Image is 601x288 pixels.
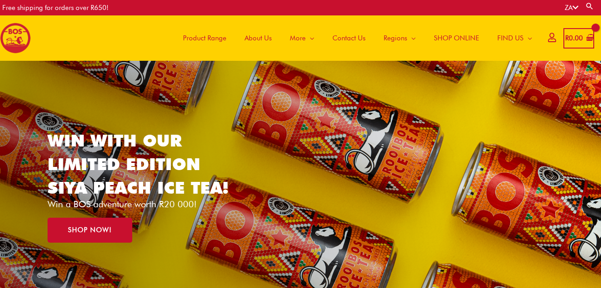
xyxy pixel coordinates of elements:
[563,28,594,49] a: View Shopping Cart, empty
[375,15,425,61] a: Regions
[236,15,281,61] a: About Us
[323,15,375,61] a: Contact Us
[245,24,272,52] span: About Us
[384,24,407,52] span: Regions
[183,24,226,52] span: Product Range
[174,15,236,61] a: Product Range
[48,200,243,209] p: Win a BOS adventure worth R20 000!
[48,130,229,198] a: WIN WITH OUR LIMITED EDITION SIYA PEACH ICE TEA!
[425,15,488,61] a: SHOP ONLINE
[332,24,365,52] span: Contact Us
[68,227,112,234] span: SHOP NOW!
[48,218,132,243] a: SHOP NOW!
[585,2,594,10] a: Search button
[281,15,323,61] a: More
[565,34,583,42] bdi: 0.00
[167,15,541,61] nav: Site Navigation
[290,24,306,52] span: More
[565,34,569,42] span: R
[497,24,524,52] span: FIND US
[434,24,479,52] span: SHOP ONLINE
[565,4,578,12] a: ZA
